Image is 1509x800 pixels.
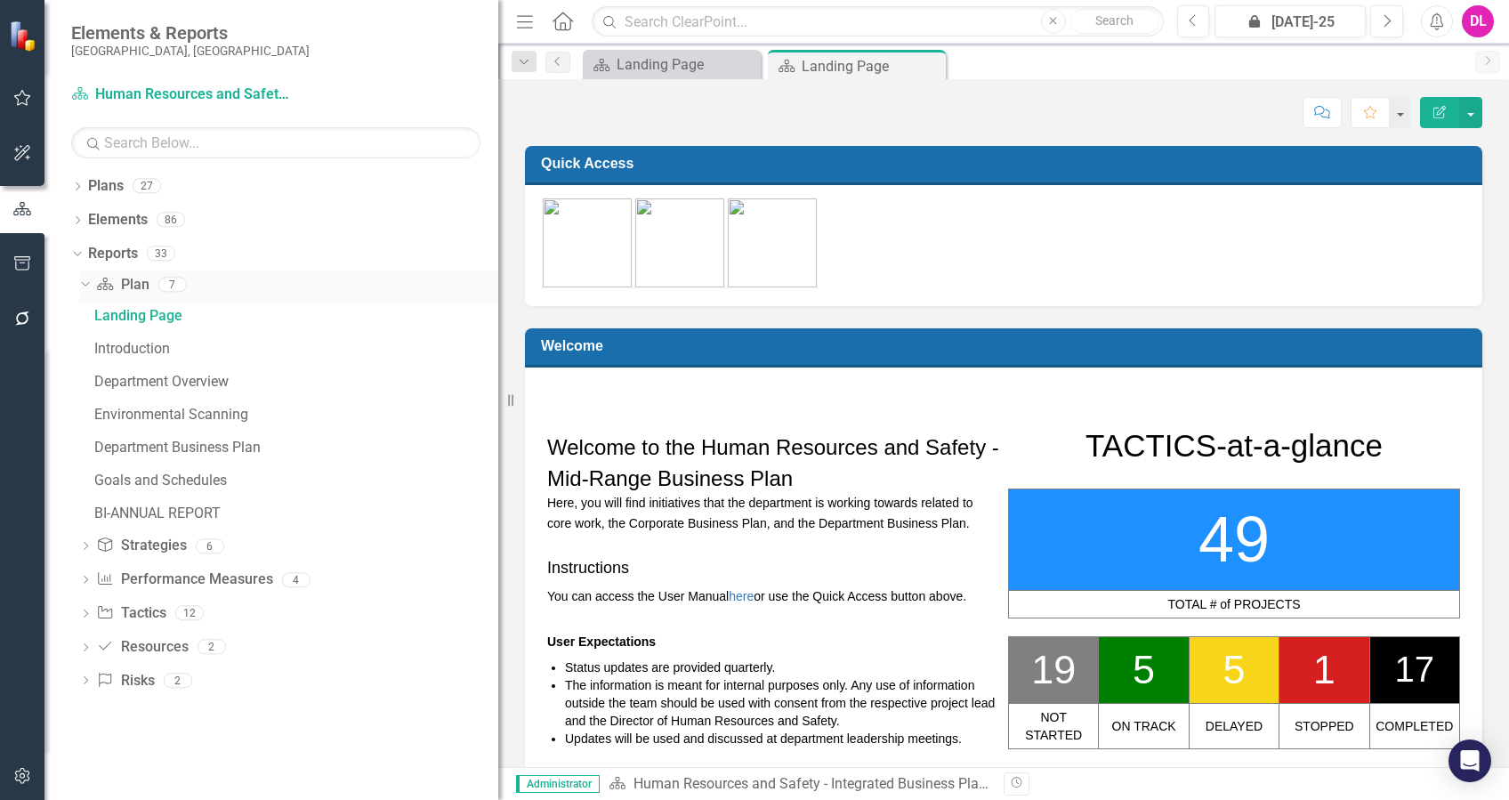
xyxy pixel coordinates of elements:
a: Elements [88,210,148,230]
span: 49 [1198,504,1270,575]
a: BI-ANNUAL REPORT [90,498,498,527]
span: You can access the User Manual or use the Quick Access button above. [547,589,966,603]
span: TOTAL # of PROJECTS [1167,597,1300,611]
a: Performance Measures [96,570,272,590]
li: Status updates are provided quarterly. [565,659,999,676]
span: STOPPED [1295,719,1354,733]
div: Open Intercom Messenger [1448,739,1491,782]
span: User Expectations [547,634,656,649]
div: 6 [196,538,224,554]
span: 5 [1133,647,1155,692]
span: Instructions [547,559,629,577]
input: Search ClearPoint... [592,6,1163,37]
div: [DATE]-25 [1221,12,1360,33]
button: [DATE]-25 [1214,5,1366,37]
a: Department Business Plan [90,432,498,461]
li: Updates will be used and discussed at department leadership meetings. [565,730,999,747]
img: ClearPoint Strategy [7,19,41,53]
div: 2 [164,673,192,688]
div: 4 [282,572,311,587]
span: Administrator [516,775,600,793]
button: Search [1070,9,1159,34]
div: 2 [198,640,226,655]
div: » [609,774,990,795]
a: here [729,589,754,603]
a: Risks [96,671,154,691]
div: Landing Page [802,55,941,77]
a: Tactics [96,603,165,624]
div: BI-ANNUAL REPORT [94,505,498,521]
div: Goals and Schedules [94,473,498,489]
span: DELAYED [1206,719,1263,733]
input: Search Below... [71,127,480,158]
a: Human Resources and Safety - Integrated Business Plan [633,775,989,792]
a: Plans [88,176,124,197]
img: Assignments.png [635,198,724,287]
div: Department Overview [94,374,498,390]
span: TACTICS-at-a-glance [1085,428,1383,463]
a: Resources [96,637,188,658]
img: CBP-green%20v2.png [543,198,632,287]
span: Search [1095,13,1134,28]
span: ON TRACK [1112,719,1176,733]
span: NOT STARTED [1025,710,1082,742]
li: The information is meant for internal purposes only. Any use of information outside the team shou... [565,676,999,730]
a: Human Resources and Safety - Integrated Business Plan [71,85,294,105]
button: DL [1462,5,1494,37]
a: Landing Page [90,301,498,329]
a: Goals and Schedules [90,465,498,494]
span: Elements & Reports [71,22,310,44]
div: Environmental Scanning [94,407,498,423]
div: 33 [147,246,175,261]
div: Introduction [94,341,498,357]
a: Reports [88,244,138,264]
span: 5 [1223,647,1245,692]
span: 17 [1395,650,1435,689]
span: 1 [1313,647,1336,692]
div: 7 [158,277,187,292]
a: Strategies [96,536,186,556]
h3: Quick Access [541,155,1473,172]
div: 12 [175,606,204,621]
a: Department Overview [90,367,498,395]
div: Department Business Plan [94,440,498,456]
span: COMPLETED [1376,719,1453,733]
span: Mid-Range Business Plan [547,466,793,490]
a: Environmental Scanning [90,400,498,428]
small: [GEOGRAPHIC_DATA], [GEOGRAPHIC_DATA] [71,44,310,58]
a: Landing Page [587,53,756,76]
div: 86 [157,213,185,228]
span: Here, you will find initiatives that the department is working towards related to core work, the ... [547,474,973,577]
span: 19 [1031,647,1076,692]
span: Welcome to the Human Resources and Safety - [547,435,999,459]
div: Landing Page [617,53,756,76]
div: Landing Page [94,308,498,324]
img: Training-green%20v2.png [728,198,817,287]
a: Plan [96,275,149,295]
h3: Welcome [541,337,1473,354]
a: Introduction [90,334,498,362]
div: 27 [133,179,161,194]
